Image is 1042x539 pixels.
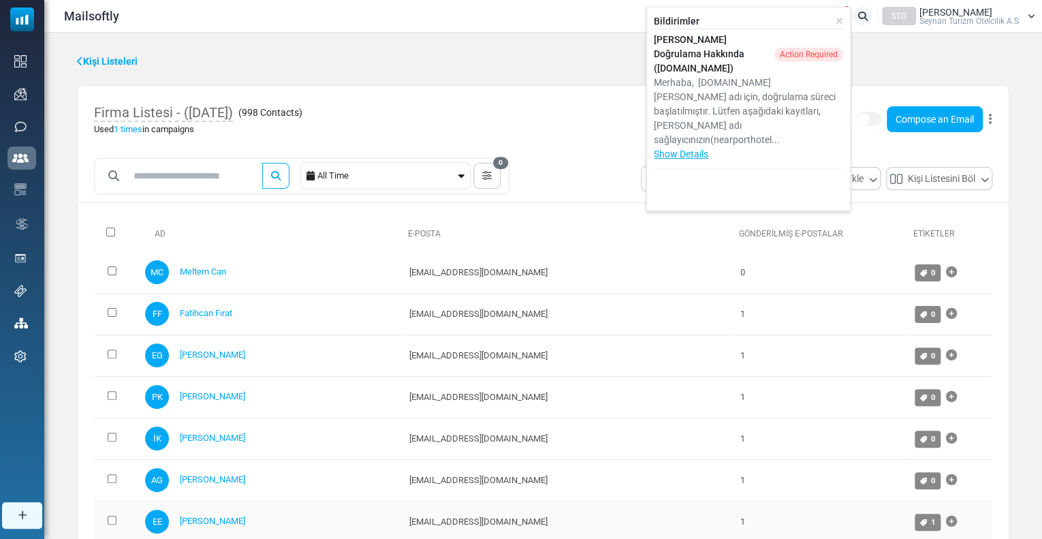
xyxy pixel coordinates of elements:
img: mailsoftly_icon_blue_white.svg [10,7,34,31]
span: [PERSON_NAME] [919,7,992,17]
a: [PERSON_NAME] [180,391,245,401]
img: support-icon.svg [14,285,27,297]
a: [PERSON_NAME] [180,350,245,360]
a: Fatihcan Fırat [180,308,232,318]
span: MC [145,260,169,284]
a: Etiket Ekle [946,259,957,286]
a: Kişi Listeleri [77,55,138,69]
a: 0 [915,431,941,448]
a: Etiket Ekle [946,384,957,411]
td: [EMAIL_ADDRESS][DOMAIN_NAME] [402,335,733,376]
img: sms-icon.png [14,121,27,133]
div: STO [882,7,916,25]
td: [EMAIL_ADDRESS][DOMAIN_NAME] [402,293,733,335]
td: 0 [733,252,908,294]
a: Compose an Email [887,106,983,132]
td: [EMAIL_ADDRESS][DOMAIN_NAME] [402,459,733,501]
td: 1 [733,376,908,418]
a: Used1 timesin campaigns [94,124,194,134]
span: PK [145,385,169,409]
a: 0 [915,472,941,489]
a: [PERSON_NAME] [180,474,245,484]
img: landing_pages.svg [14,252,27,264]
a: Ad [144,229,165,238]
td: [EMAIL_ADDRESS][DOMAIN_NAME] [402,418,733,459]
img: campaigns-icon.png [14,88,27,100]
a: E-Posta [407,229,440,238]
a: 0 [915,389,941,406]
a: Etiket Ekle [946,425,957,452]
span: 998 Contacts [242,107,299,118]
span: 0 [931,392,936,402]
span: İK [145,427,169,450]
img: contacts-icon-active.svg [12,153,29,163]
button: Kişi Listesini Böl [886,167,992,190]
td: [EMAIL_ADDRESS][DOMAIN_NAME] [402,376,733,418]
a: 0 [915,348,941,365]
span: 0 [931,309,936,319]
img: settings-icon.svg [14,350,27,363]
a: Etiket Ekle [946,342,957,369]
div: Merhaba, [DOMAIN_NAME] [PERSON_NAME] adı için, doğrulama süreci başlatılmıştır. Lütfen aşağıdaki ... [654,76,843,147]
span: EG [145,343,169,367]
span: ( ) [238,106,302,120]
td: [EMAIL_ADDRESS][DOMAIN_NAME] [402,252,733,294]
a: 0 [915,306,941,323]
a: 0 [915,264,941,281]
a: Etiketler [913,229,955,238]
span: 0 [931,434,936,444]
span: EE [145,510,169,534]
a: Etiket Ekle [946,301,957,328]
img: workflow.svg [14,216,29,232]
span: Firma Listesi - ([DATE]) [94,104,233,122]
span: AG [145,468,169,492]
img: dashboard-icon.svg [14,55,27,67]
a: [PERSON_NAME] [180,433,245,443]
span: 1 [931,517,936,527]
a: 1 [915,514,941,531]
span: 1 times [114,124,142,134]
a: [PERSON_NAME] [180,516,245,526]
span: 0 [931,351,936,360]
span: Mailsoftly [64,7,119,25]
button: Kişileri İçe Aktar [641,166,725,191]
td: 1 [733,335,908,376]
a: Etiket Ekle [946,508,957,536]
a: Show Details [654,149,708,159]
div: Bildirimler [654,14,843,29]
span: 0 [493,157,508,169]
a: Etiket Ekle [946,467,957,494]
span: 0 [931,476,936,485]
span: Seynan Turi̇zm Otelci̇li̇k A.S [919,17,1019,25]
td: 1 [733,459,908,501]
div: SMS Ready: [801,106,992,132]
td: 1 [733,418,908,459]
a: STO [PERSON_NAME] Seynan Turi̇zm Otelci̇li̇k A.S [882,7,1035,25]
span: FF [145,302,169,326]
div: Action Required [774,48,843,61]
img: email-templates-icon.svg [14,183,27,196]
span: 1 [843,6,851,16]
button: 0 [473,163,501,189]
a: Gönderilmiş E-Postalar [738,229,842,238]
div: [PERSON_NAME] Doğrulama Hakkında ([DOMAIN_NAME]) [654,33,843,76]
span: 0 [931,268,936,277]
div: All Time [317,163,456,189]
a: Meltem Can [180,266,226,277]
td: 1 [733,293,908,335]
